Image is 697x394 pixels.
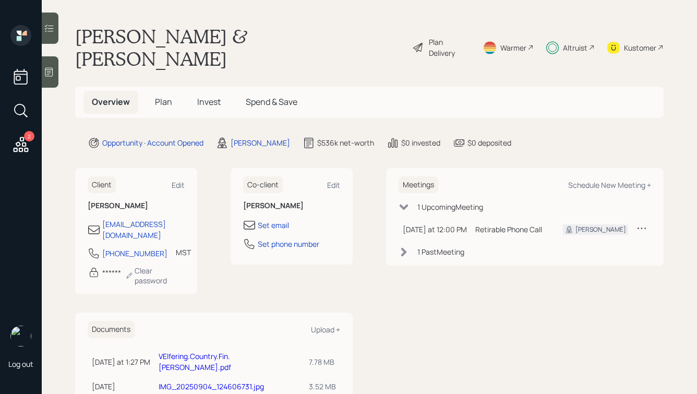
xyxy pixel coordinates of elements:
[8,359,33,369] div: Log out
[102,137,203,148] div: Opportunity · Account Opened
[155,96,172,108] span: Plan
[176,247,191,258] div: MST
[102,248,167,259] div: [PHONE_NUMBER]
[88,176,116,194] h6: Client
[568,180,651,190] div: Schedule New Meeting +
[311,325,340,335] div: Upload +
[467,137,511,148] div: $0 deposited
[563,42,587,53] div: Altruist
[231,137,290,148] div: [PERSON_NAME]
[92,96,130,108] span: Overview
[401,137,440,148] div: $0 invested
[75,25,404,70] h1: [PERSON_NAME] & [PERSON_NAME]
[92,356,150,367] div: [DATE] at 1:27 PM
[102,219,185,241] div: [EMAIL_ADDRESS][DOMAIN_NAME]
[88,201,185,210] h6: [PERSON_NAME]
[172,180,185,190] div: Edit
[500,42,526,53] div: Warmer
[399,176,438,194] h6: Meetings
[475,224,546,235] div: Retirable Phone Call
[417,246,464,257] div: 1 Past Meeting
[125,266,185,285] div: Clear password
[159,351,231,372] a: VElfering.Country.Fin.[PERSON_NAME].pdf
[246,96,297,108] span: Spend & Save
[88,321,135,338] h6: Documents
[575,225,626,234] div: [PERSON_NAME]
[258,220,289,231] div: Set email
[92,381,150,392] div: [DATE]
[243,201,340,210] h6: [PERSON_NAME]
[24,131,34,141] div: 2
[317,137,374,148] div: $536k net-worth
[429,37,470,58] div: Plan Delivery
[243,176,283,194] h6: Co-client
[327,180,340,190] div: Edit
[159,381,264,391] a: IMG_20250904_124606731.jpg
[309,356,336,367] div: 7.78 MB
[10,326,31,347] img: hunter_neumayer.jpg
[197,96,221,108] span: Invest
[403,224,467,235] div: [DATE] at 12:00 PM
[309,381,336,392] div: 3.52 MB
[417,201,483,212] div: 1 Upcoming Meeting
[258,238,319,249] div: Set phone number
[624,42,656,53] div: Kustomer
